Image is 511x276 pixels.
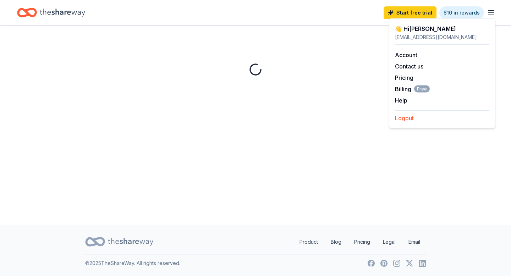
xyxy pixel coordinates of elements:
[384,6,436,19] a: Start free trial
[325,235,347,249] a: Blog
[377,235,401,249] a: Legal
[85,259,180,267] p: © 2025 TheShareWay. All rights reserved.
[294,235,426,249] nav: quick links
[395,74,413,81] a: Pricing
[395,96,407,105] button: Help
[403,235,426,249] a: Email
[414,85,430,93] span: Free
[395,62,423,71] button: Contact us
[395,85,430,93] button: BillingFree
[348,235,376,249] a: Pricing
[439,6,484,19] a: $10 in rewards
[395,85,430,93] span: Billing
[294,235,324,249] a: Product
[395,33,489,42] div: [EMAIL_ADDRESS][DOMAIN_NAME]
[395,51,417,59] a: Account
[395,24,489,33] div: 👋 Hi [PERSON_NAME]
[17,4,85,21] a: Home
[395,114,414,122] button: Logout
